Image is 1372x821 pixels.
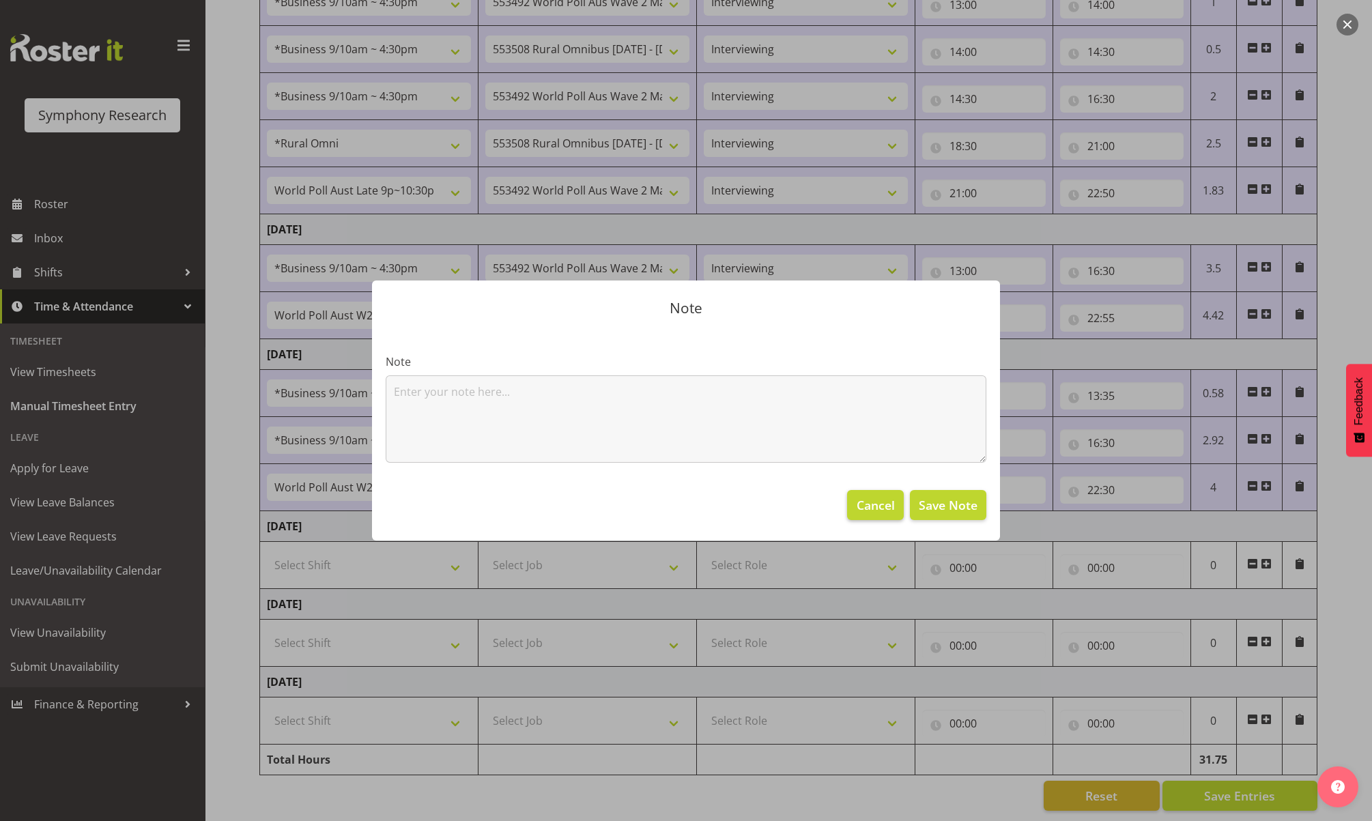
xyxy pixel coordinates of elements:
[910,490,986,520] button: Save Note
[386,301,986,315] p: Note
[1346,364,1372,457] button: Feedback - Show survey
[847,490,903,520] button: Cancel
[386,354,986,370] label: Note
[1353,377,1365,425] span: Feedback
[919,496,977,514] span: Save Note
[857,496,895,514] span: Cancel
[1331,780,1345,794] img: help-xxl-2.png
